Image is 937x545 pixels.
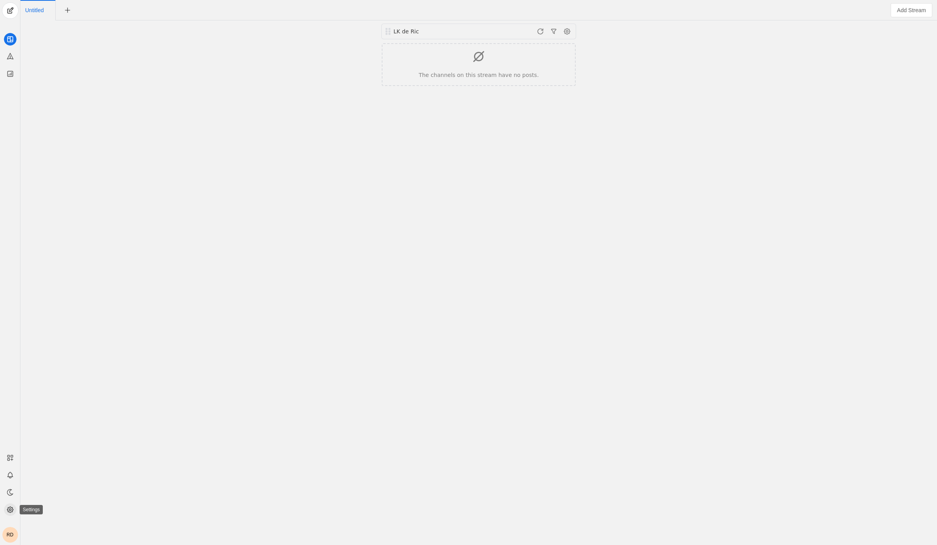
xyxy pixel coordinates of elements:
button: Rd [2,527,18,543]
span: Add Stream [897,6,926,14]
div: LK de Ric [393,27,487,35]
div: Settings [20,505,43,514]
button: Add Stream [891,3,932,17]
span: Click to edit name [25,7,44,13]
div: The channels on this stream have no posts. [419,71,539,79]
app-icon-button: New Tab [60,7,75,13]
